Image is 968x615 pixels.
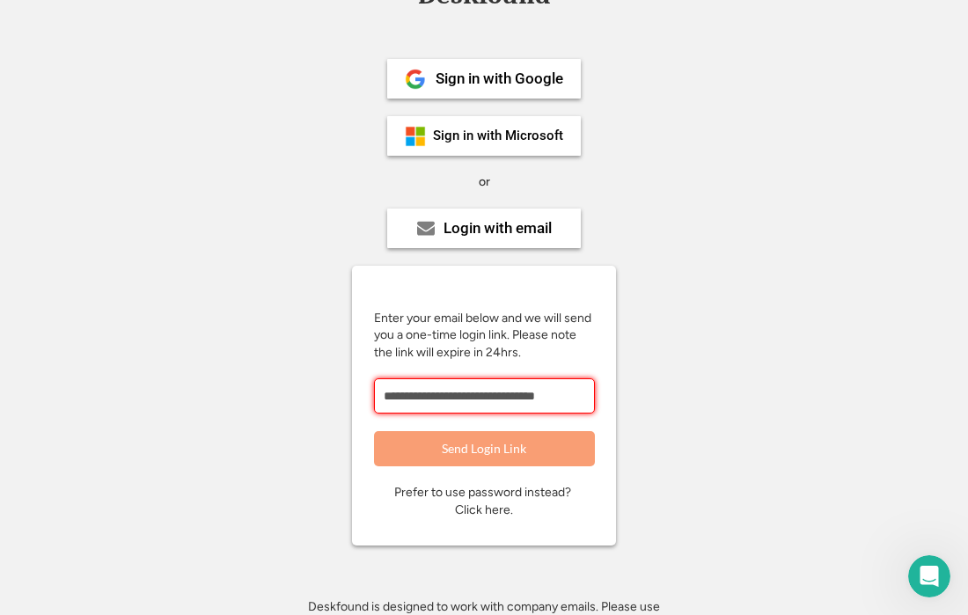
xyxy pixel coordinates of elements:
[479,173,490,191] div: or
[394,484,574,518] div: Prefer to use password instead? Click here.
[433,129,563,143] div: Sign in with Microsoft
[444,221,552,236] div: Login with email
[374,310,594,362] div: Enter your email below and we will send you a one-time login link. Please note the link will expi...
[405,69,426,90] img: 1024px-Google__G__Logo.svg.png
[405,126,426,147] img: ms-symbollockup_mssymbol_19.png
[374,431,595,466] button: Send Login Link
[436,71,563,86] div: Sign in with Google
[908,555,950,597] iframe: Intercom live chat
